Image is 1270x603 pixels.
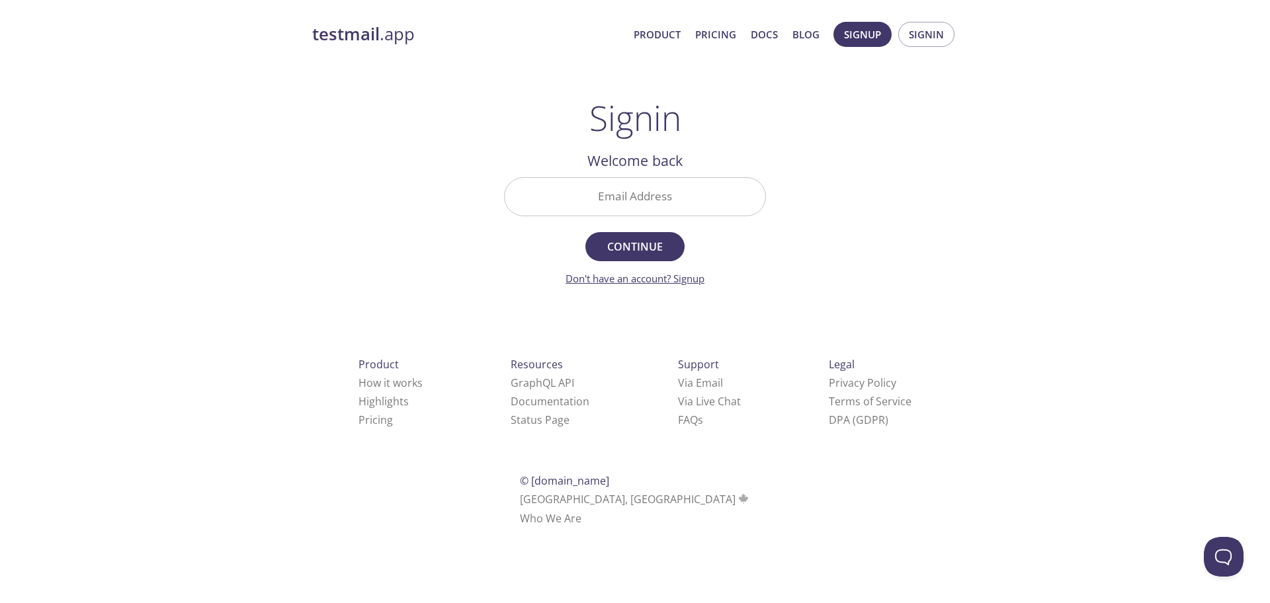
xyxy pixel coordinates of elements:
a: FAQ [678,413,703,427]
a: Via Live Chat [678,394,741,409]
a: Privacy Policy [829,376,896,390]
a: Docs [751,26,778,43]
a: Highlights [359,394,409,409]
span: s [698,413,703,427]
iframe: Help Scout Beacon - Open [1204,537,1244,577]
a: Don't have an account? Signup [566,272,704,285]
a: Pricing [695,26,736,43]
h2: Welcome back [504,149,766,172]
span: Signin [909,26,944,43]
a: Documentation [511,394,589,409]
button: Continue [585,232,685,261]
span: Product [359,357,399,372]
a: Blog [792,26,820,43]
a: DPA (GDPR) [829,413,888,427]
span: © [DOMAIN_NAME] [520,473,609,488]
span: Legal [829,357,855,372]
a: Product [634,26,681,43]
a: Pricing [359,413,393,427]
span: Support [678,357,719,372]
strong: testmail [312,22,380,46]
button: Signin [898,22,954,47]
a: Terms of Service [829,394,911,409]
h1: Signin [589,98,681,138]
a: testmail.app [312,23,623,46]
span: Continue [600,237,670,256]
a: How it works [359,376,423,390]
span: Signup [844,26,881,43]
span: Resources [511,357,563,372]
button: Signup [833,22,892,47]
span: [GEOGRAPHIC_DATA], [GEOGRAPHIC_DATA] [520,492,751,506]
a: GraphQL API [511,376,574,390]
a: Who We Are [520,511,581,526]
a: Status Page [511,413,570,427]
a: Via Email [678,376,723,390]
